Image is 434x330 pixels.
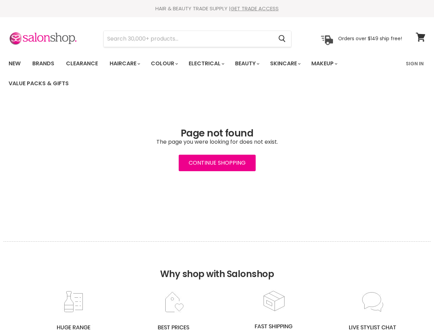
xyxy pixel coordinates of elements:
[103,31,291,47] form: Product
[183,56,229,71] a: Electrical
[104,56,144,71] a: Haircare
[3,241,431,290] h2: Why shop with Salonshop
[104,31,273,47] input: Search
[27,56,59,71] a: Brands
[3,76,74,91] a: Value Packs & Gifts
[61,56,103,71] a: Clearance
[338,35,402,42] p: Orders over $149 ship free!
[402,56,428,71] a: Sign In
[3,54,402,93] ul: Main menu
[146,56,182,71] a: Colour
[9,128,425,139] h1: Page not found
[179,155,256,171] a: Continue Shopping
[265,56,305,71] a: Skincare
[306,56,342,71] a: Makeup
[9,139,425,145] p: The page you were looking for does not exist.
[231,5,279,12] a: GET TRADE ACCESS
[273,31,291,47] button: Search
[3,56,26,71] a: New
[230,56,264,71] a: Beauty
